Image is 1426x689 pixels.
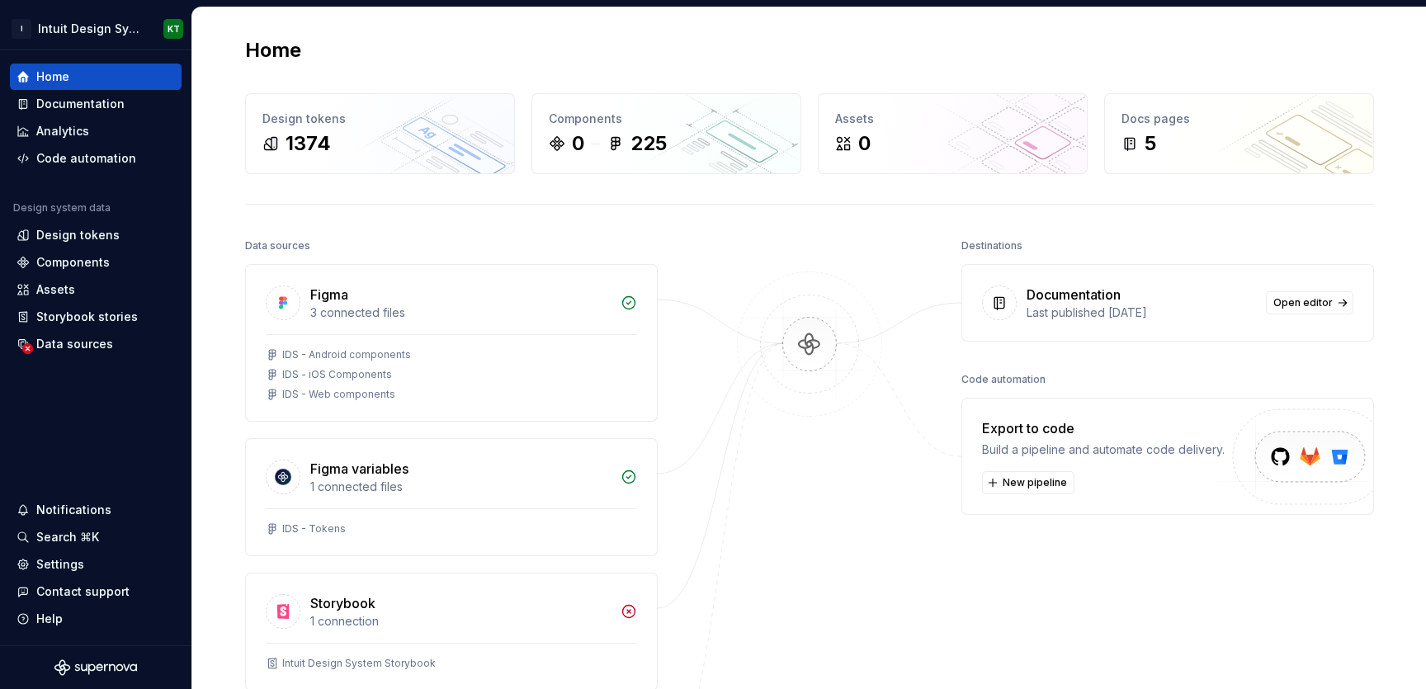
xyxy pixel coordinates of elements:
button: New pipeline [982,471,1074,494]
a: Data sources [10,331,182,357]
div: Settings [36,556,84,573]
div: Destinations [961,234,1022,257]
div: 0 [572,130,584,157]
div: Code automation [36,150,136,167]
div: Design system data [13,201,111,215]
div: 1374 [286,130,331,157]
div: Storybook [310,593,375,613]
div: 3 connected files [310,304,611,321]
div: I [12,19,31,39]
a: Components0225 [531,93,801,174]
h2: Home [245,37,301,64]
div: IDS - Tokens [282,522,346,536]
a: Storybook stories [10,304,182,330]
div: Export to code [982,418,1225,438]
div: Docs pages [1121,111,1357,127]
a: Code automation [10,145,182,172]
button: Help [10,606,182,632]
div: Assets [36,281,75,298]
a: Settings [10,551,182,578]
a: Home [10,64,182,90]
button: Contact support [10,578,182,605]
a: Design tokens1374 [245,93,515,174]
div: Last published [DATE] [1027,304,1256,321]
button: Notifications [10,497,182,523]
div: Build a pipeline and automate code delivery. [982,441,1225,458]
div: Data sources [245,234,310,257]
div: Data sources [36,336,113,352]
div: Figma [310,285,348,304]
div: Components [549,111,784,127]
div: Intuit Design System Storybook [282,657,436,670]
div: Assets [835,111,1070,127]
a: Figma3 connected filesIDS - Android componentsIDS - iOS ComponentsIDS - Web components [245,264,658,422]
a: Analytics [10,118,182,144]
a: Documentation [10,91,182,117]
div: Contact support [36,583,130,600]
div: 0 [858,130,871,157]
a: Components [10,249,182,276]
button: Search ⌘K [10,524,182,550]
div: Analytics [36,123,89,139]
div: 225 [630,130,667,157]
div: Documentation [1027,285,1121,304]
div: Design tokens [36,227,120,243]
div: IDS - iOS Components [282,368,392,381]
div: Code automation [961,368,1046,391]
div: Intuit Design System [38,21,144,37]
div: IDS - Web components [282,388,395,401]
a: Assets [10,276,182,303]
div: KT [168,22,180,35]
a: Docs pages5 [1104,93,1374,174]
div: Design tokens [262,111,498,127]
div: Home [36,68,69,85]
div: 1 connected files [310,479,611,495]
div: IDS - Android components [282,348,411,361]
a: Open editor [1266,291,1353,314]
span: New pipeline [1003,476,1067,489]
div: Documentation [36,96,125,112]
div: Components [36,254,110,271]
a: Design tokens [10,222,182,248]
div: Notifications [36,502,111,518]
div: Search ⌘K [36,529,99,545]
svg: Supernova Logo [54,659,137,676]
a: Assets0 [818,93,1088,174]
div: 5 [1145,130,1156,157]
span: Open editor [1273,296,1333,309]
div: 1 connection [310,613,611,630]
div: Help [36,611,63,627]
div: Figma variables [310,459,408,479]
div: Storybook stories [36,309,138,325]
a: Figma variables1 connected filesIDS - Tokens [245,438,658,556]
button: IIntuit Design SystemKT [3,11,188,46]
